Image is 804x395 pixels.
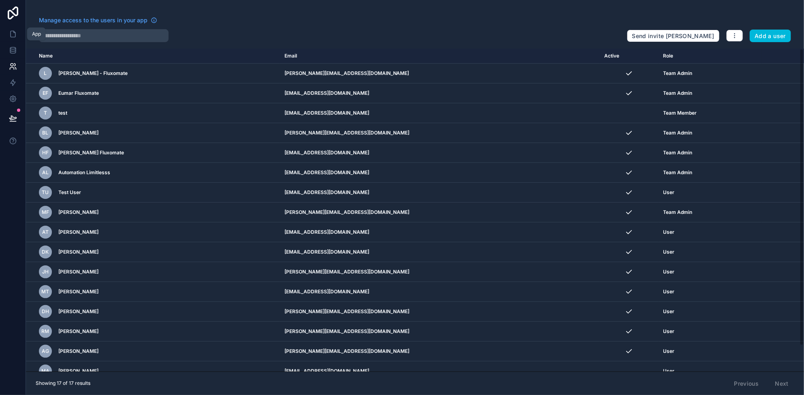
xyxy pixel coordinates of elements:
[280,262,600,282] td: [PERSON_NAME][EMAIL_ADDRESS][DOMAIN_NAME]
[280,282,600,302] td: [EMAIL_ADDRESS][DOMAIN_NAME]
[36,380,90,386] span: Showing 17 of 17 results
[58,149,124,156] span: [PERSON_NAME] Fluxomate
[58,70,128,77] span: [PERSON_NAME] - Fluxomate
[58,328,98,335] span: [PERSON_NAME]
[26,49,280,64] th: Name
[43,90,48,96] span: EF
[663,229,675,235] span: User
[58,209,98,216] span: [PERSON_NAME]
[58,130,98,136] span: [PERSON_NAME]
[750,30,791,43] button: Add a user
[280,302,600,322] td: [PERSON_NAME][EMAIL_ADDRESS][DOMAIN_NAME]
[39,16,148,24] span: Manage access to the users in your app
[280,322,600,342] td: [PERSON_NAME][EMAIL_ADDRESS][DOMAIN_NAME]
[280,203,600,222] td: [PERSON_NAME][EMAIL_ADDRESS][DOMAIN_NAME]
[663,269,675,275] span: User
[42,189,49,196] span: TU
[280,103,600,123] td: [EMAIL_ADDRESS][DOMAIN_NAME]
[280,49,600,64] th: Email
[42,308,49,315] span: DH
[663,368,675,374] span: User
[26,49,804,372] div: scrollable content
[663,70,693,77] span: Team Admin
[58,169,110,176] span: Automation Limitlesss
[58,368,98,374] span: [PERSON_NAME]
[663,348,675,354] span: User
[58,249,98,255] span: [PERSON_NAME]
[663,130,693,136] span: Team Admin
[280,242,600,262] td: [EMAIL_ADDRESS][DOMAIN_NAME]
[280,64,600,83] td: [PERSON_NAME][EMAIL_ADDRESS][DOMAIN_NAME]
[58,288,98,295] span: [PERSON_NAME]
[32,31,41,37] div: App
[663,169,693,176] span: Team Admin
[663,288,675,295] span: User
[663,189,675,196] span: User
[663,308,675,315] span: User
[663,328,675,335] span: User
[280,342,600,361] td: [PERSON_NAME][EMAIL_ADDRESS][DOMAIN_NAME]
[58,269,98,275] span: [PERSON_NAME]
[663,110,697,116] span: Team Member
[280,83,600,103] td: [EMAIL_ADDRESS][DOMAIN_NAME]
[659,49,762,64] th: Role
[41,368,49,374] span: MA
[280,163,600,183] td: [EMAIL_ADDRESS][DOMAIN_NAME]
[58,348,98,354] span: [PERSON_NAME]
[42,169,49,176] span: AL
[44,70,47,77] span: L
[663,209,693,216] span: Team Admin
[58,90,99,96] span: Eumar Fluxomate
[627,30,720,43] button: Send invite [PERSON_NAME]
[663,249,675,255] span: User
[42,149,49,156] span: HF
[42,269,49,275] span: JH
[42,348,49,354] span: AG
[42,288,49,295] span: MT
[58,110,67,116] span: test
[663,90,693,96] span: Team Admin
[600,49,659,64] th: Active
[42,249,49,255] span: DK
[43,130,49,136] span: BL
[42,328,49,335] span: RM
[39,16,157,24] a: Manage access to the users in your app
[280,123,600,143] td: [PERSON_NAME][EMAIL_ADDRESS][DOMAIN_NAME]
[58,308,98,315] span: [PERSON_NAME]
[663,149,693,156] span: Team Admin
[280,361,600,381] td: [EMAIL_ADDRESS][DOMAIN_NAME]
[44,110,47,116] span: t
[280,183,600,203] td: [EMAIL_ADDRESS][DOMAIN_NAME]
[42,209,49,216] span: MF
[280,222,600,242] td: [EMAIL_ADDRESS][DOMAIN_NAME]
[42,229,49,235] span: AT
[58,189,81,196] span: Test User
[58,229,98,235] span: [PERSON_NAME]
[280,143,600,163] td: [EMAIL_ADDRESS][DOMAIN_NAME]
